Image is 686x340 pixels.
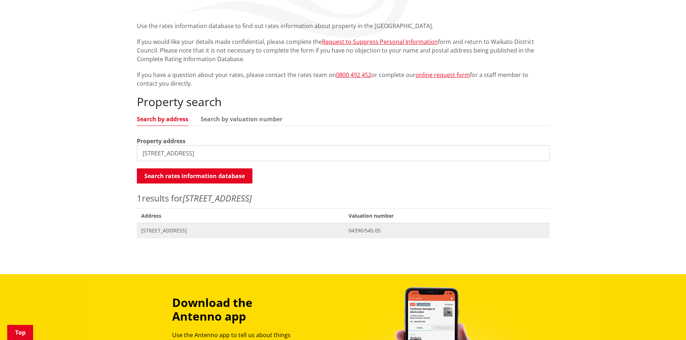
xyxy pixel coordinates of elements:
iframe: Messenger Launcher [653,310,679,336]
button: Search rates information database [137,168,252,183]
a: [STREET_ADDRESS] 04390/545.05 [137,223,550,238]
a: Search by valuation number [201,116,282,122]
span: [STREET_ADDRESS] [141,227,340,234]
h2: Property search [137,95,550,109]
span: Valuation number [344,208,549,223]
h3: Download the Antenno app [172,296,302,323]
p: results for [137,192,550,205]
label: Property address [137,137,185,145]
span: 04390/545.05 [349,227,545,234]
input: e.g. Duke Street NGARUAWAHIA [137,145,550,161]
a: Top [7,325,33,340]
span: Address [137,208,345,223]
a: Request to Suppress Personal Information [322,38,438,46]
p: Use the rates information database to find out rates information about property in the [GEOGRAPHI... [137,22,550,30]
a: online request form [416,71,470,79]
em: [STREET_ADDRESS] [183,192,252,204]
span: 1 [137,192,142,204]
p: If you would like your details made confidential, please complete the form and return to Waikato ... [137,37,550,63]
a: Search by address [137,116,188,122]
p: If you have a question about your rates, please contact the rates team on or complete our for a s... [137,71,550,88]
a: 0800 492 452 [336,71,371,79]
